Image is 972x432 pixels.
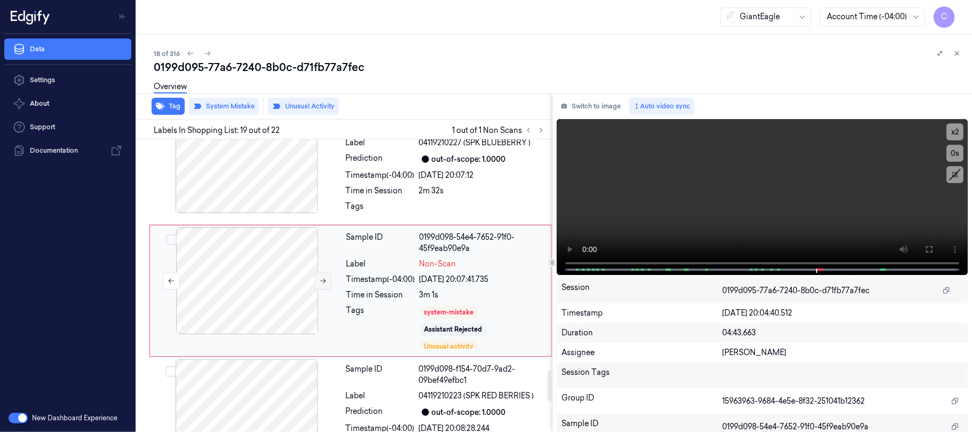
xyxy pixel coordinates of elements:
[419,364,546,386] div: 0199d098-f154-70d7-9ad2-09bef49efbc1
[346,170,415,181] div: Timestamp (-04:00)
[346,232,415,254] div: Sample ID
[419,170,546,181] div: [DATE] 20:07:12
[629,98,694,115] button: Auto video sync
[4,69,131,91] a: Settings
[722,308,963,319] div: [DATE] 20:04:40.512
[946,145,963,162] button: 0s
[154,81,187,93] a: Overview
[346,185,415,197] div: Time in Session
[722,285,870,296] span: 0199d095-77a6-7240-8b0c-d71fb77a7fec
[346,364,415,386] div: Sample ID
[165,366,176,377] button: Select row
[722,396,865,407] span: 15963963-9684-4e5e-8f32-251041b12362
[424,342,474,351] div: Unusual activity
[722,327,963,339] div: 04:43.663
[420,289,545,301] div: 3m 1s
[419,185,546,197] div: 2m 32s
[114,8,131,25] button: Toggle Navigation
[346,201,415,218] div: Tags
[346,258,415,270] div: Label
[346,153,415,166] div: Prediction
[4,93,131,114] button: About
[154,60,963,75] div: 0199d095-77a6-7240-8b0c-d71fb77a7fec
[346,305,415,350] div: Tags
[4,38,131,60] a: Data
[346,274,415,285] div: Timestamp (-04:00)
[4,116,131,138] a: Support
[419,137,531,148] span: 04119210227 (SPK BLUEBERRY )
[562,327,722,339] div: Duration
[420,232,545,254] div: 0199d098-54e4-7652-91f0-45f9eab90e9a
[166,234,177,245] button: Select row
[154,49,180,58] span: 18 of 316
[452,124,548,137] span: 1 out of 1 Non Scans
[346,289,415,301] div: Time in Session
[420,274,545,285] div: [DATE] 20:07:41.735
[152,98,185,115] button: Tag
[557,98,625,115] button: Switch to image
[419,390,534,402] span: 04119210223 (SPK RED BERRIES )
[562,367,722,384] div: Session Tags
[432,407,506,418] div: out-of-scope: 1.0000
[722,347,963,358] div: [PERSON_NAME]
[562,282,722,299] div: Session
[424,308,474,317] div: system-mistake
[432,154,506,165] div: out-of-scope: 1.0000
[346,137,415,148] div: Label
[934,6,955,28] button: C
[946,123,963,140] button: x2
[562,392,722,410] div: Group ID
[154,125,280,136] span: Labels In Shopping List: 19 out of 22
[420,258,456,270] span: Non-Scan
[346,390,415,402] div: Label
[562,347,722,358] div: Assignee
[424,325,483,334] div: Assistant Rejected
[189,98,259,115] button: System Mistake
[4,140,131,161] a: Documentation
[562,308,722,319] div: Timestamp
[268,98,339,115] button: Unusual Activity
[346,406,415,419] div: Prediction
